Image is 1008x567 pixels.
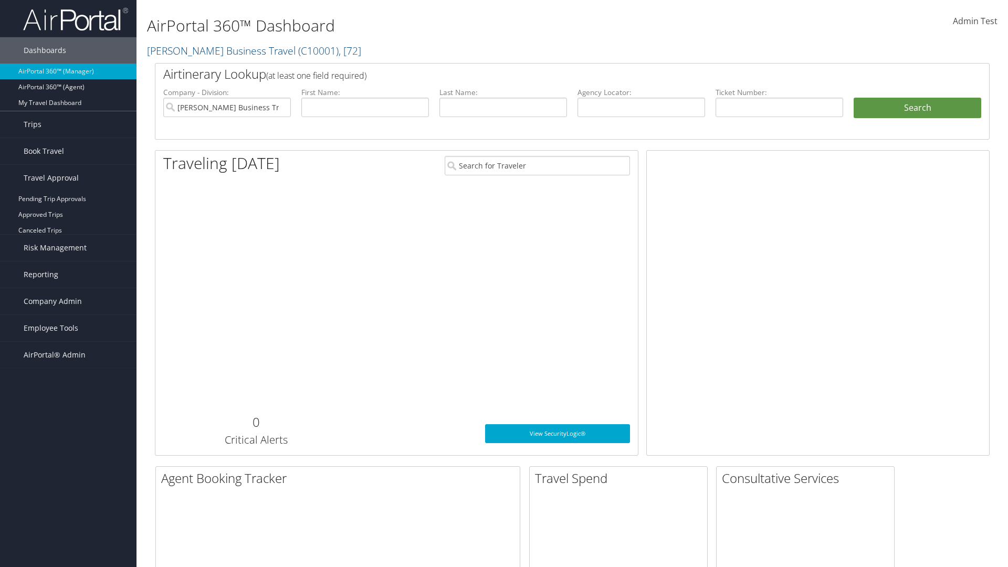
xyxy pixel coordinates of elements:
h1: AirPortal 360™ Dashboard [147,15,714,37]
label: Company - Division: [163,87,291,98]
h1: Traveling [DATE] [163,152,280,174]
h2: Travel Spend [535,469,707,487]
span: ( C10001 ) [298,44,339,58]
span: , [ 72 ] [339,44,361,58]
label: Ticket Number: [716,87,843,98]
img: airportal-logo.png [23,7,128,31]
span: AirPortal® Admin [24,342,86,368]
a: Admin Test [953,5,997,38]
span: Trips [24,111,41,138]
label: Agency Locator: [577,87,705,98]
button: Search [854,98,981,119]
label: First Name: [301,87,429,98]
span: (at least one field required) [266,70,366,81]
span: Reporting [24,261,58,288]
h2: 0 [163,413,349,431]
h3: Critical Alerts [163,433,349,447]
span: Employee Tools [24,315,78,341]
span: Risk Management [24,235,87,261]
a: View SecurityLogic® [485,424,630,443]
span: Company Admin [24,288,82,314]
label: Last Name: [439,87,567,98]
h2: Airtinerary Lookup [163,65,912,83]
h2: Consultative Services [722,469,894,487]
input: Search for Traveler [445,156,630,175]
span: Book Travel [24,138,64,164]
a: [PERSON_NAME] Business Travel [147,44,361,58]
span: Dashboards [24,37,66,64]
span: Admin Test [953,15,997,27]
h2: Agent Booking Tracker [161,469,520,487]
span: Travel Approval [24,165,79,191]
